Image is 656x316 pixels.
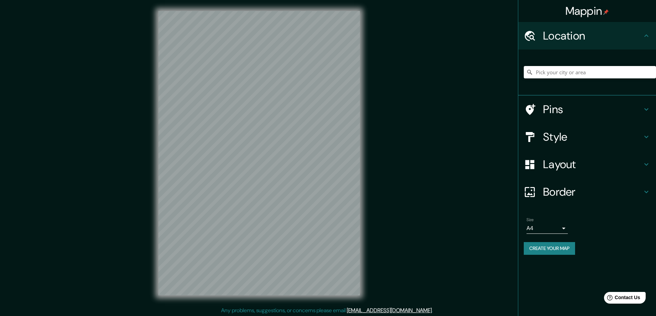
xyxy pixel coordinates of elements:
[527,217,534,223] label: Size
[543,130,642,144] h4: Style
[518,151,656,178] div: Layout
[527,223,568,234] div: A4
[221,306,433,315] p: Any problems, suggestions, or concerns please email .
[433,306,434,315] div: .
[518,22,656,50] div: Location
[518,178,656,206] div: Border
[158,11,360,295] canvas: Map
[434,306,435,315] div: .
[603,9,609,15] img: pin-icon.png
[524,66,656,78] input: Pick your city or area
[543,157,642,171] h4: Layout
[543,185,642,199] h4: Border
[518,123,656,151] div: Style
[524,242,575,255] button: Create your map
[543,29,642,43] h4: Location
[565,4,609,18] h4: Mappin
[595,289,648,308] iframe: Help widget launcher
[518,96,656,123] div: Pins
[543,102,642,116] h4: Pins
[347,307,432,314] a: [EMAIL_ADDRESS][DOMAIN_NAME]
